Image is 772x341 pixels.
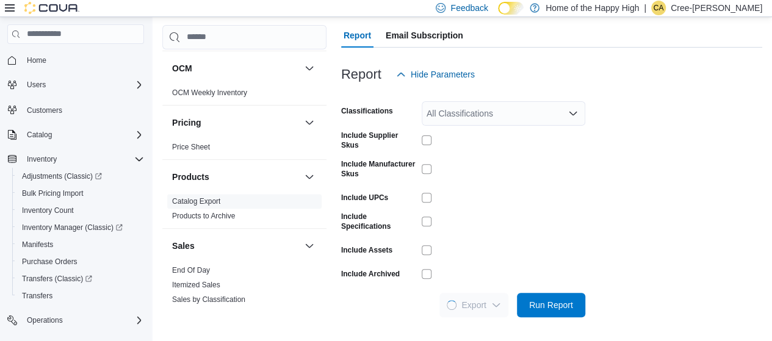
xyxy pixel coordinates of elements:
[17,203,79,218] a: Inventory Count
[172,143,210,151] a: Price Sheet
[2,126,149,143] button: Catalog
[172,117,300,129] button: Pricing
[12,219,149,236] a: Inventory Manager (Classic)
[22,77,144,92] span: Users
[568,109,578,118] button: Open list of options
[439,293,508,317] button: LoadingExport
[498,2,524,15] input: Dark Mode
[17,289,57,303] a: Transfers
[22,127,144,142] span: Catalog
[341,67,381,82] h3: Report
[172,212,235,220] a: Products to Archive
[172,171,209,183] h3: Products
[302,170,317,184] button: Products
[446,300,458,311] span: Loading
[2,151,149,168] button: Inventory
[12,287,149,304] button: Transfers
[22,77,51,92] button: Users
[651,1,666,15] div: Cree-Ann Perrin
[22,152,62,167] button: Inventory
[341,245,392,255] label: Include Assets
[22,223,123,232] span: Inventory Manager (Classic)
[302,61,317,76] button: OCM
[654,1,664,15] span: CA
[341,131,417,150] label: Include Supplier Skus
[172,280,220,290] span: Itemized Sales
[172,240,300,252] button: Sales
[22,152,144,167] span: Inventory
[22,188,84,198] span: Bulk Pricing Import
[12,185,149,202] button: Bulk Pricing Import
[17,237,144,252] span: Manifests
[27,80,46,90] span: Users
[172,62,192,74] h3: OCM
[27,154,57,164] span: Inventory
[172,88,247,98] span: OCM Weekly Inventory
[24,2,79,14] img: Cova
[17,203,144,218] span: Inventory Count
[2,51,149,69] button: Home
[22,313,144,328] span: Operations
[162,85,326,105] div: OCM
[12,253,149,270] button: Purchase Orders
[22,53,51,68] a: Home
[17,254,82,269] a: Purchase Orders
[27,130,52,140] span: Catalog
[172,171,300,183] button: Products
[22,257,78,267] span: Purchase Orders
[344,23,371,48] span: Report
[17,169,144,184] span: Adjustments (Classic)
[22,52,144,68] span: Home
[12,202,149,219] button: Inventory Count
[2,312,149,329] button: Operations
[22,274,92,284] span: Transfers (Classic)
[341,212,417,231] label: Include Specifications
[172,117,201,129] h3: Pricing
[172,196,220,206] span: Catalog Export
[22,127,57,142] button: Catalog
[17,186,144,201] span: Bulk Pricing Import
[22,102,144,117] span: Customers
[172,266,210,275] a: End Of Day
[17,271,97,286] a: Transfers (Classic)
[172,295,245,304] span: Sales by Classification
[17,220,128,235] a: Inventory Manager (Classic)
[386,23,463,48] span: Email Subscription
[27,56,46,65] span: Home
[17,237,58,252] a: Manifests
[172,142,210,152] span: Price Sheet
[27,106,62,115] span: Customers
[12,270,149,287] a: Transfers (Classic)
[411,68,475,81] span: Hide Parameters
[172,211,235,221] span: Products to Archive
[22,206,74,215] span: Inventory Count
[529,299,573,311] span: Run Report
[302,239,317,253] button: Sales
[17,186,88,201] a: Bulk Pricing Import
[22,103,67,118] a: Customers
[450,2,488,14] span: Feedback
[341,159,417,179] label: Include Manufacturer Skus
[172,240,195,252] h3: Sales
[671,1,762,15] p: Cree-[PERSON_NAME]
[341,106,393,116] label: Classifications
[17,169,107,184] a: Adjustments (Classic)
[22,171,102,181] span: Adjustments (Classic)
[172,62,300,74] button: OCM
[341,269,400,279] label: Include Archived
[172,281,220,289] a: Itemized Sales
[2,101,149,118] button: Customers
[22,291,52,301] span: Transfers
[22,313,68,328] button: Operations
[17,220,144,235] span: Inventory Manager (Classic)
[172,88,247,97] a: OCM Weekly Inventory
[17,271,144,286] span: Transfers (Classic)
[12,168,149,185] a: Adjustments (Classic)
[341,193,388,203] label: Include UPCs
[644,1,646,15] p: |
[302,115,317,130] button: Pricing
[12,236,149,253] button: Manifests
[546,1,639,15] p: Home of the Happy High
[162,194,326,228] div: Products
